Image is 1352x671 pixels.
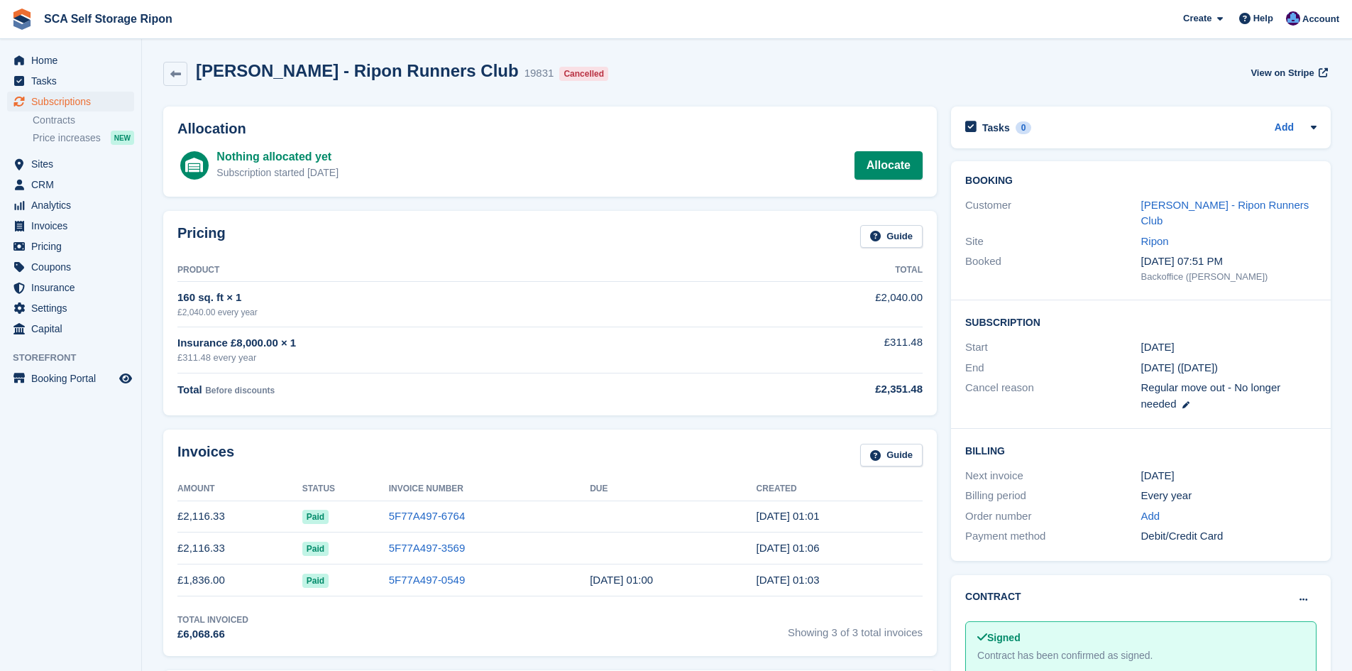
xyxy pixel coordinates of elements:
[965,360,1141,376] div: End
[11,9,33,30] img: stora-icon-8386f47178a22dfd0bd8f6a31ec36ba5ce8667c1dd55bd0f319d3a0aa187defe.svg
[965,528,1141,545] div: Payment method
[389,510,466,522] a: 5F77A497-6764
[7,216,134,236] a: menu
[559,67,608,81] div: Cancelled
[7,369,134,388] a: menu
[1141,381,1281,410] span: Regular move out - No longer needed
[982,121,1010,134] h2: Tasks
[31,278,116,298] span: Insurance
[757,574,820,586] time: 2023-08-22 00:03:19 UTC
[31,369,116,388] span: Booking Portal
[7,154,134,174] a: menu
[7,298,134,318] a: menu
[590,574,653,586] time: 2023-08-23 00:00:00 UTC
[860,444,923,467] a: Guide
[1141,488,1317,504] div: Every year
[1286,11,1300,26] img: Sarah Race
[31,175,116,195] span: CRM
[1245,61,1331,84] a: View on Stripe
[1183,11,1211,26] span: Create
[524,65,554,82] div: 19831
[216,148,339,165] div: Nothing allocated yet
[1141,361,1219,373] span: [DATE] ([DATE])
[38,7,178,31] a: SCA Self Storage Ripon
[1302,12,1339,26] span: Account
[788,613,923,643] span: Showing 3 of 3 total invoices
[177,383,202,395] span: Total
[965,589,1021,604] h2: Contract
[1141,468,1317,484] div: [DATE]
[177,335,710,351] div: Insurance £8,000.00 × 1
[1253,11,1273,26] span: Help
[757,478,923,501] th: Created
[31,236,116,256] span: Pricing
[7,319,134,339] a: menu
[7,236,134,256] a: menu
[216,165,339,180] div: Subscription started [DATE]
[177,225,226,249] h2: Pricing
[31,216,116,236] span: Invoices
[757,510,820,522] time: 2025-08-22 00:01:28 UTC
[854,151,923,180] a: Allocate
[965,175,1317,187] h2: Booking
[177,613,248,626] div: Total Invoiced
[177,290,710,306] div: 160 sq. ft × 1
[177,533,302,564] td: £2,116.33
[177,626,248,643] div: £6,068.66
[177,259,710,282] th: Product
[965,315,1317,329] h2: Subscription
[31,319,116,339] span: Capital
[31,154,116,174] span: Sites
[860,225,923,249] a: Guide
[1275,120,1294,136] a: Add
[1141,508,1160,525] a: Add
[7,257,134,277] a: menu
[177,121,923,137] h2: Allocation
[965,234,1141,250] div: Site
[31,195,116,215] span: Analytics
[302,510,329,524] span: Paid
[757,542,820,554] time: 2024-08-22 00:06:53 UTC
[965,197,1141,229] div: Customer
[31,257,116,277] span: Coupons
[7,71,134,91] a: menu
[977,648,1304,663] div: Contract has been confirmed as signed.
[965,468,1141,484] div: Next invoice
[177,501,302,533] td: £2,116.33
[177,444,234,467] h2: Invoices
[31,92,116,111] span: Subscriptions
[590,478,756,501] th: Due
[7,50,134,70] a: menu
[31,298,116,318] span: Settings
[710,381,923,398] div: £2,351.48
[1141,199,1309,227] a: [PERSON_NAME] - Ripon Runners Club
[177,564,302,596] td: £1,836.00
[177,351,710,365] div: £311.48 every year
[1141,528,1317,545] div: Debit/Credit Card
[177,478,302,501] th: Amount
[965,443,1317,457] h2: Billing
[389,542,466,554] a: 5F77A497-3569
[710,259,923,282] th: Total
[7,278,134,298] a: menu
[965,488,1141,504] div: Billing period
[205,386,275,395] span: Before discounts
[389,574,466,586] a: 5F77A497-0549
[1251,66,1314,80] span: View on Stripe
[111,131,134,145] div: NEW
[965,339,1141,356] div: Start
[1141,339,1175,356] time: 2023-08-22 00:00:00 UTC
[1141,270,1317,284] div: Backoffice ([PERSON_NAME])
[31,50,116,70] span: Home
[1141,253,1317,270] div: [DATE] 07:51 PM
[965,380,1141,412] div: Cancel reason
[1141,235,1169,247] a: Ripon
[710,282,923,327] td: £2,040.00
[7,175,134,195] a: menu
[33,114,134,127] a: Contracts
[977,631,1304,645] div: Signed
[177,306,710,319] div: £2,040.00 every year
[13,351,141,365] span: Storefront
[965,253,1141,283] div: Booked
[7,92,134,111] a: menu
